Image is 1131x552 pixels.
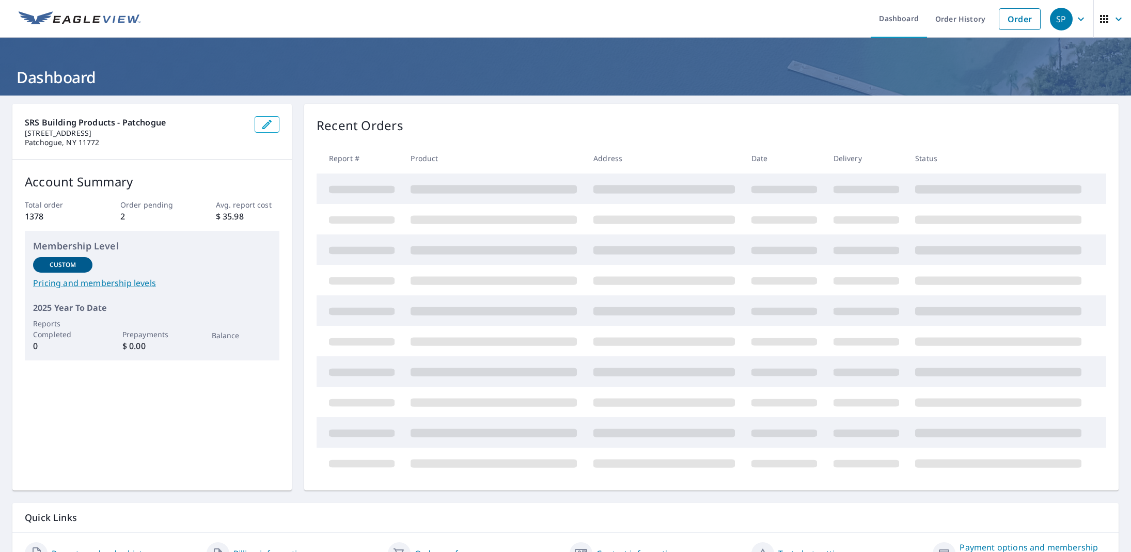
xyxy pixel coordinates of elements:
[50,260,76,270] p: Custom
[33,277,271,289] a: Pricing and membership levels
[25,116,246,129] p: SRS Building Products - Patchogue
[1050,8,1073,30] div: SP
[33,318,92,340] p: Reports Completed
[216,210,279,223] p: $ 35.98
[19,11,140,27] img: EV Logo
[122,329,182,340] p: Prepayments
[120,199,184,210] p: Order pending
[25,129,246,138] p: [STREET_ADDRESS]
[216,199,279,210] p: Avg. report cost
[33,302,271,314] p: 2025 Year To Date
[12,67,1119,88] h1: Dashboard
[999,8,1041,30] a: Order
[120,210,184,223] p: 2
[33,340,92,352] p: 0
[317,116,403,135] p: Recent Orders
[743,143,825,174] th: Date
[33,239,271,253] p: Membership Level
[212,330,271,341] p: Balance
[122,340,182,352] p: $ 0.00
[25,199,88,210] p: Total order
[585,143,743,174] th: Address
[25,138,246,147] p: Patchogue, NY 11772
[25,511,1106,524] p: Quick Links
[825,143,907,174] th: Delivery
[25,172,279,191] p: Account Summary
[317,143,403,174] th: Report #
[25,210,88,223] p: 1378
[907,143,1090,174] th: Status
[402,143,585,174] th: Product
